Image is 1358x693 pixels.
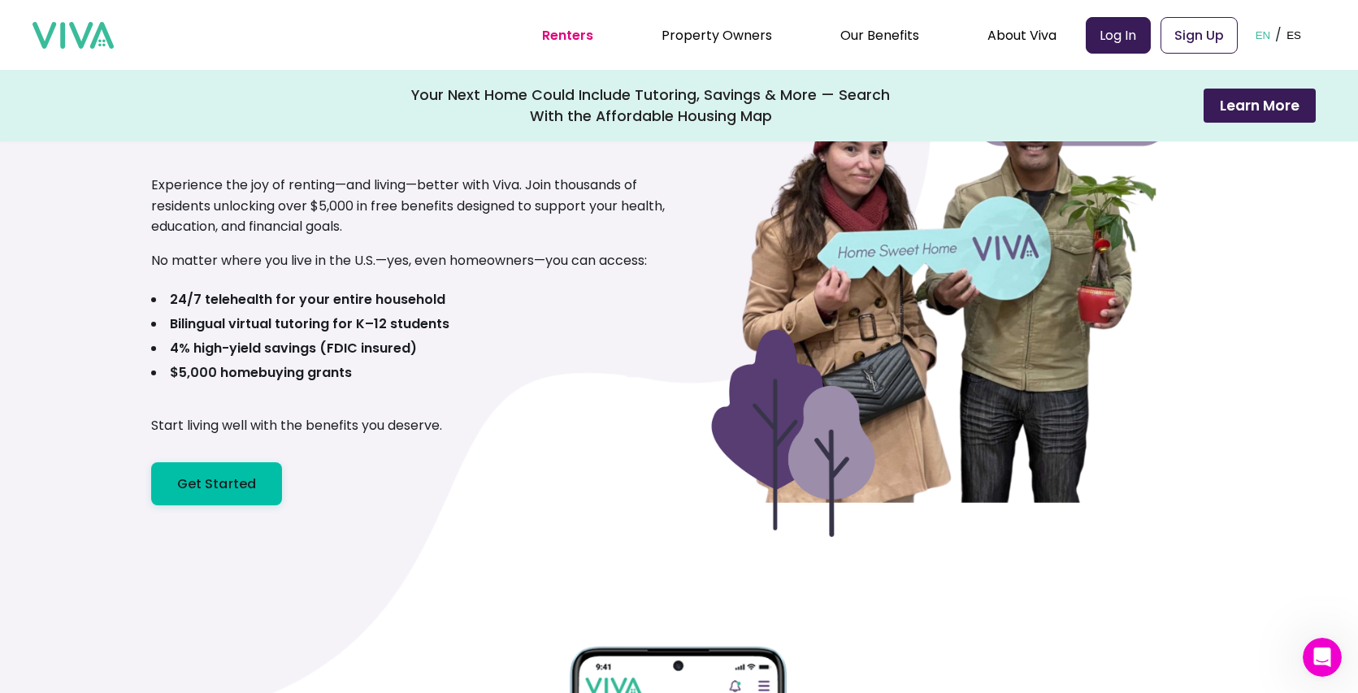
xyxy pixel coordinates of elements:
a: Get Started [151,462,283,505]
iframe: Intercom live chat [1303,638,1342,677]
a: Log In [1086,17,1151,54]
div: Your Next Home Could Include Tutoring, Savings & More — Search With the Affordable Housing Map [411,84,891,127]
img: viva [33,22,114,50]
button: ES [1282,10,1306,60]
p: / [1275,23,1282,47]
h1: Now Everyone Can [151,35,571,149]
p: Start living well with the benefits you deserve. [151,415,442,436]
div: About Viva [987,15,1056,55]
a: Renters [542,26,593,45]
p: No matter where you live in the U.S.—yes, even homeowners—you can access: [151,250,647,271]
b: 4% high-yield savings (FDIC insured) [170,339,417,357]
b: Bilingual virtual tutoring for K–12 students [170,314,449,333]
b: $5,000 homebuying grants [170,363,352,382]
p: Experience the joy of renting—and living—better with Viva. Join thousands of residents unlocking ... [151,175,679,237]
a: Sign Up [1161,17,1238,54]
a: Property Owners [662,26,772,45]
button: EN [1251,10,1276,60]
span: Rent with Benefits [151,92,552,149]
b: 24/7 telehealth for your entire household [170,290,445,309]
div: Our Benefits [840,15,919,55]
button: Learn More [1204,89,1316,123]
